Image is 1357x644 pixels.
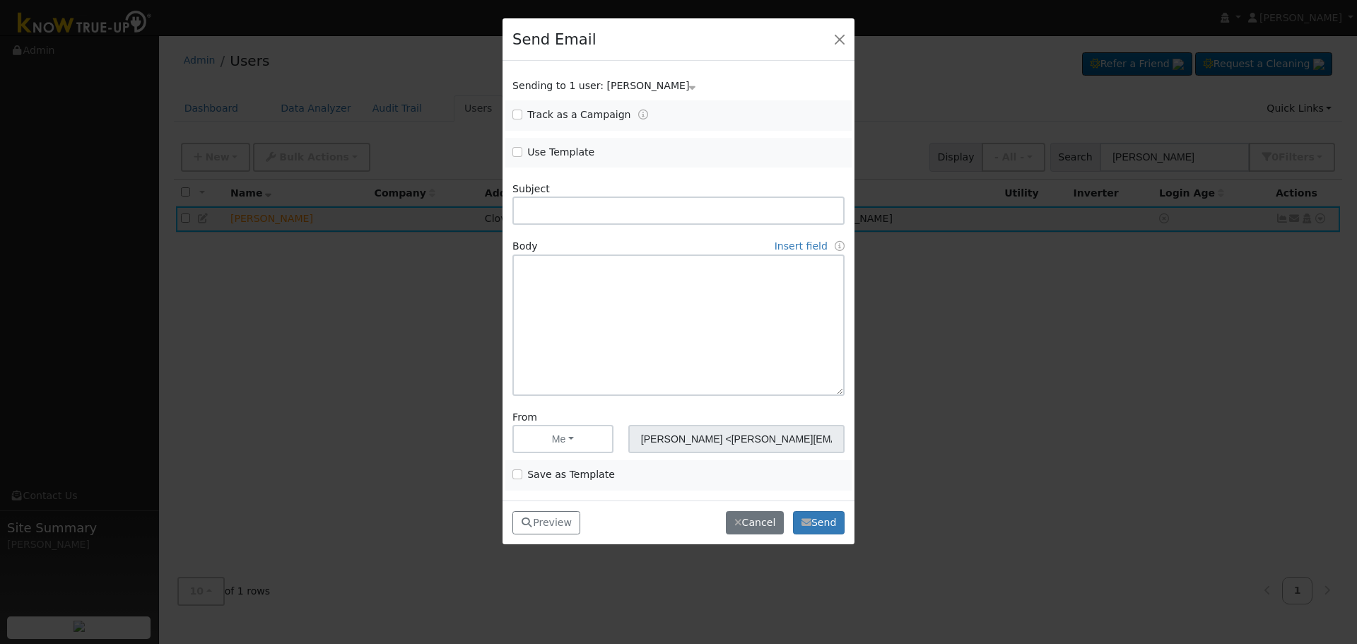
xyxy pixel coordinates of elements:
[775,240,828,252] a: Insert field
[638,109,648,120] a: Tracking Campaigns
[512,511,580,535] button: Preview
[512,147,522,157] input: Use Template
[512,28,596,51] h4: Send Email
[512,410,537,425] label: From
[505,78,852,93] div: Show users
[512,182,550,197] label: Subject
[835,240,845,252] a: Fields
[512,239,538,254] label: Body
[527,467,615,482] label: Save as Template
[527,145,594,160] label: Use Template
[527,107,630,122] label: Track as a Campaign
[512,110,522,119] input: Track as a Campaign
[793,511,845,535] button: Send
[512,469,522,479] input: Save as Template
[726,511,784,535] button: Cancel
[512,425,613,453] button: Me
